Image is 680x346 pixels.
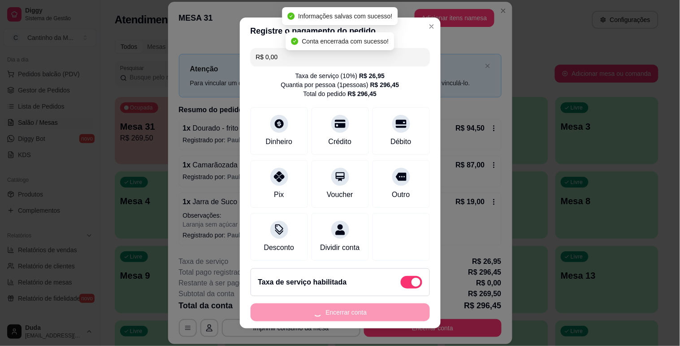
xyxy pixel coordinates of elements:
div: Voucher [327,189,353,200]
span: check-circle [291,38,299,45]
header: Registre o pagamento do pedido [240,18,441,44]
span: Conta encerrada com sucesso! [302,38,389,45]
h2: Taxa de serviço habilitada [258,277,347,288]
div: R$ 26,95 [359,71,385,80]
div: Desconto [264,242,295,253]
div: Débito [390,136,411,147]
div: Pix [274,189,284,200]
div: Total do pedido [303,89,377,98]
div: Outro [392,189,410,200]
div: Taxa de serviço ( 10 %) [295,71,385,80]
span: check-circle [287,13,295,20]
div: Crédito [329,136,352,147]
div: R$ 296,45 [348,89,377,98]
input: Ex.: hambúrguer de cordeiro [256,48,424,66]
div: R$ 296,45 [370,80,399,89]
div: Dividir conta [320,242,359,253]
span: Informações salvas com sucesso! [298,13,392,20]
div: Dinheiro [266,136,293,147]
div: Quantia por pessoa ( 1 pessoas) [281,80,399,89]
button: Close [424,19,439,34]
